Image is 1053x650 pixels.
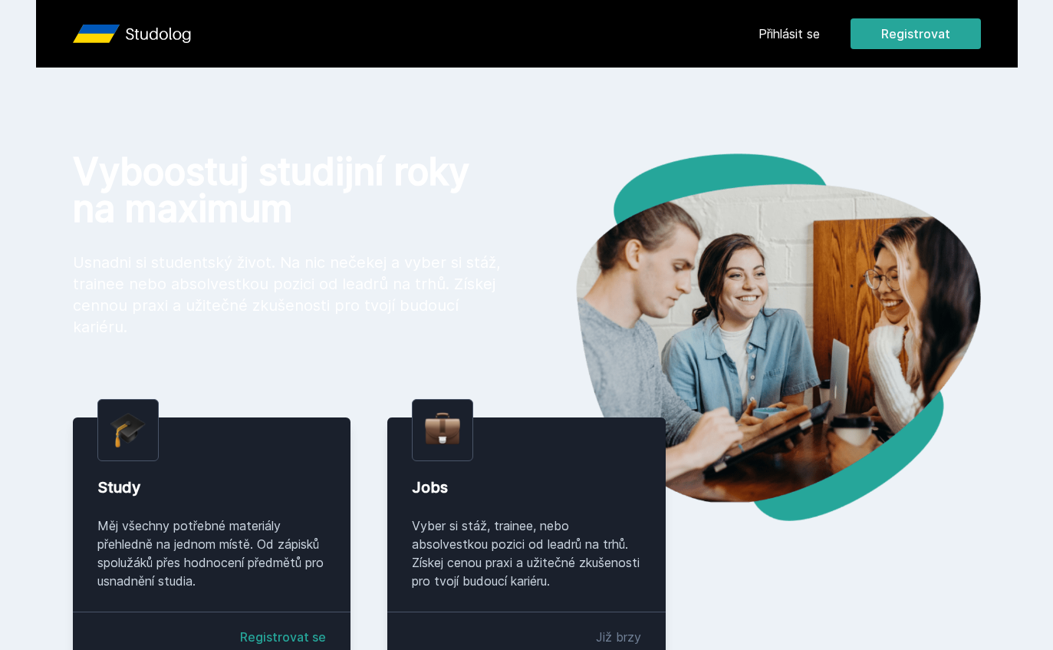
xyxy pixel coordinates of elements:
[110,412,146,448] img: graduation-cap.png
[240,628,326,646] a: Registrovat se
[527,153,981,521] img: hero.png
[97,516,327,590] div: Měj všechny potřebné materiály přehledně na jednom místě. Od zápisků spolužáků přes hodnocení pře...
[73,252,502,338] p: Usnadni si studentský život. Na nic nečekej a vyber si stáž, trainee nebo absolvestkou pozici od ...
[851,18,981,49] button: Registrovat
[596,628,641,646] div: Již brzy
[97,477,327,498] div: Study
[73,153,502,227] h1: Vyboostuj studijní roky na maximum
[412,477,641,498] div: Jobs
[425,409,460,448] img: briefcase.png
[758,25,820,43] a: Přihlásit se
[412,516,641,590] div: Vyber si stáž, trainee, nebo absolvestkou pozici od leadrů na trhů. Získej cenou praxi a užitečné...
